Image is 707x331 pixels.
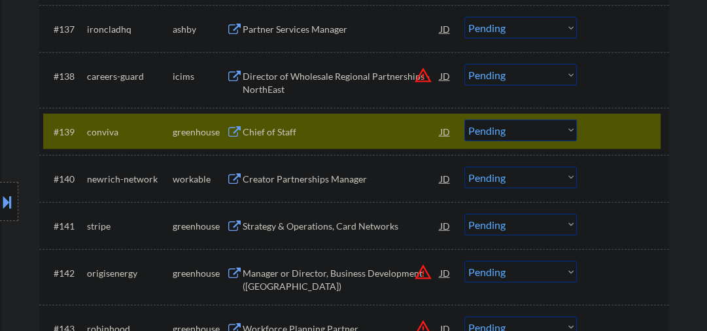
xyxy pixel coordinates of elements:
[439,261,452,285] div: JD
[439,167,452,190] div: JD
[87,23,173,36] div: ironcladhq
[243,267,440,292] div: Manager or Director, Business Development ([GEOGRAPHIC_DATA])
[243,173,440,186] div: Creator Partnerships Manager
[173,23,226,36] div: ashby
[243,220,440,233] div: Strategy & Operations, Card Networks
[439,17,452,41] div: JD
[243,70,440,96] div: Director of Wholesale Regional Partnerships - NorthEast
[439,64,452,88] div: JD
[414,66,432,84] button: warning_amber
[414,263,432,281] button: warning_amber
[243,23,440,36] div: Partner Services Manager
[243,126,440,139] div: Chief of Staff
[439,120,452,143] div: JD
[87,70,173,83] div: careers-guard
[54,23,77,36] div: #137
[439,214,452,237] div: JD
[54,70,77,83] div: #138
[173,70,226,83] div: icims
